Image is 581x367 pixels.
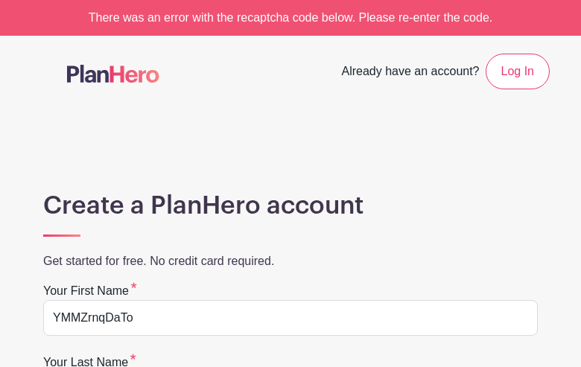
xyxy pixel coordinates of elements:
[43,282,137,300] label: Your first name
[43,300,538,336] input: e.g. Julie
[43,252,538,270] p: Get started for free. No credit card required.
[342,57,480,89] span: Already have an account?
[486,54,550,89] a: Log In
[67,65,159,83] img: logo-507f7623f17ff9eddc593b1ce0a138ce2505c220e1c5a4e2b4648c50719b7d32.svg
[43,191,538,220] h1: Create a PlanHero account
